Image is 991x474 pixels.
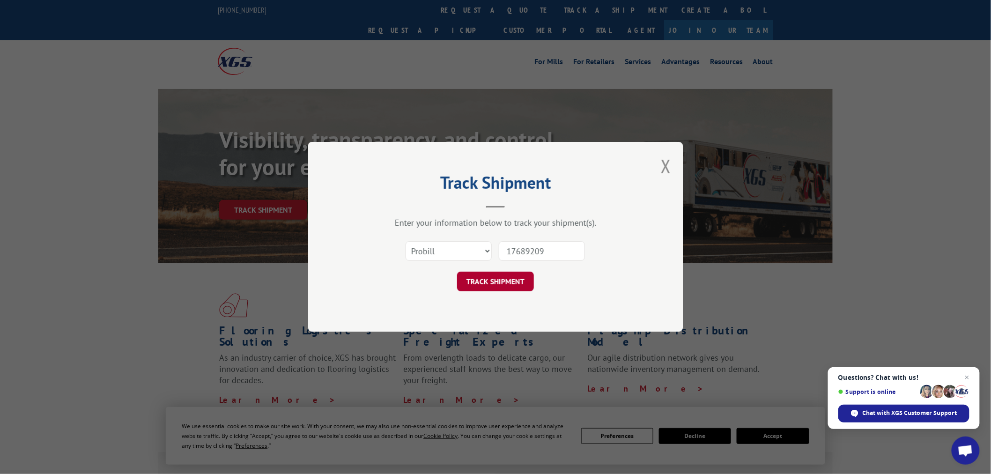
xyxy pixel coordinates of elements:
[838,388,917,395] span: Support is online
[838,405,969,422] div: Chat with XGS Customer Support
[838,374,969,381] span: Questions? Chat with us!
[355,218,636,229] div: Enter your information below to track your shipment(s).
[499,242,585,261] input: Number(s)
[355,176,636,194] h2: Track Shipment
[961,372,973,383] span: Close chat
[661,154,671,178] button: Close modal
[952,437,980,465] div: Open chat
[863,409,957,417] span: Chat with XGS Customer Support
[457,272,534,292] button: TRACK SHIPMENT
